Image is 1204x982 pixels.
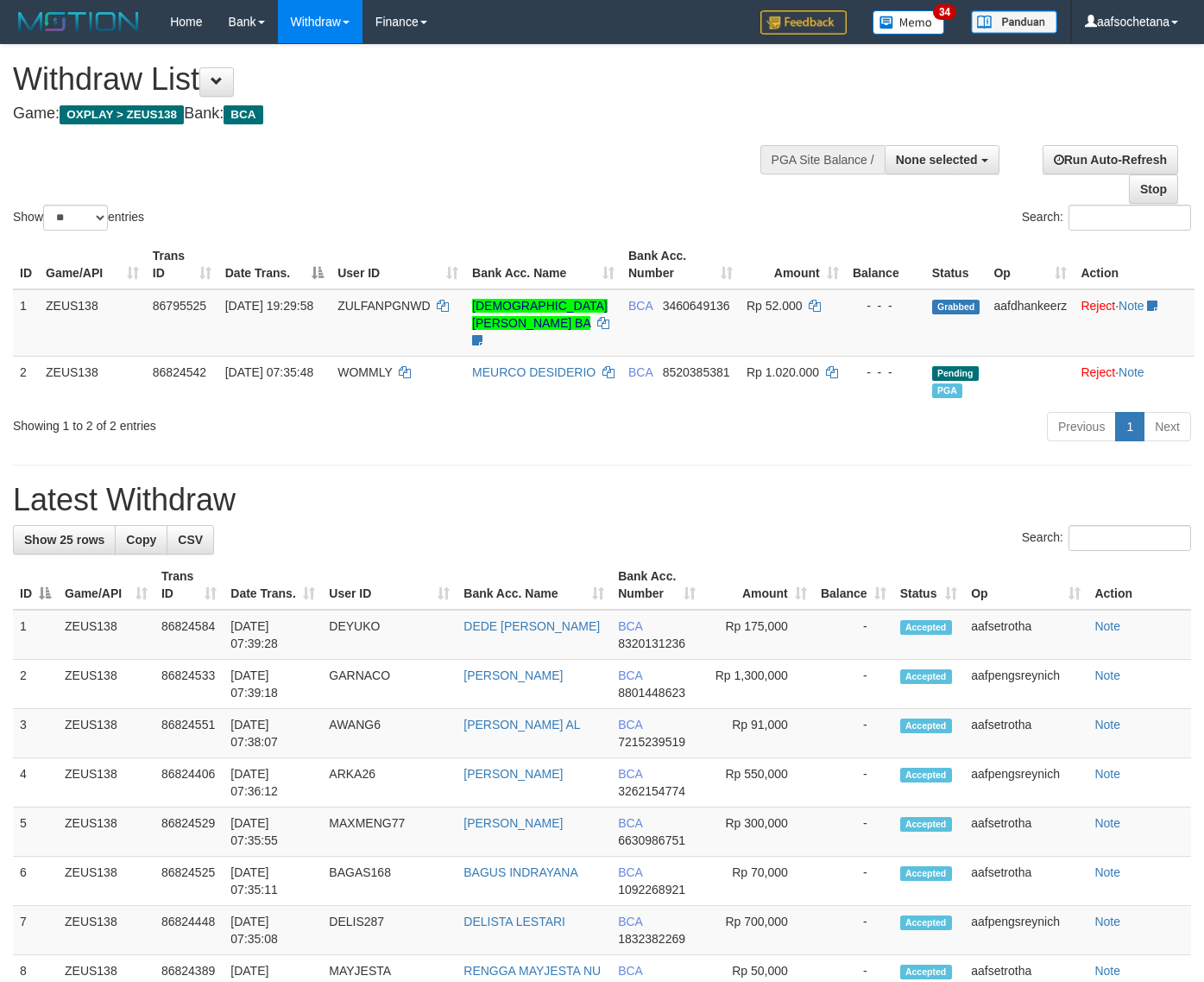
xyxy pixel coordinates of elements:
[703,709,813,758] td: Rp 91,000
[39,240,146,289] th: Game/API: activate to sort column ascending
[154,906,224,955] td: 86824448
[154,561,224,610] th: Trans ID: activate to sort column ascending
[900,817,952,832] span: Accepted
[13,709,58,758] td: 3
[58,610,154,660] td: ZEUS138
[154,660,224,709] td: 86824533
[115,525,167,554] a: Copy
[933,4,956,20] span: 34
[1022,525,1191,551] label: Search:
[58,660,154,709] td: ZEUS138
[13,525,116,554] a: Show 25 rows
[13,289,39,357] td: 1
[1115,412,1144,441] a: 1
[465,240,621,289] th: Bank Acc. Name: activate to sort column ascending
[618,932,685,946] span: Copy 1832382269 to clipboard
[463,718,580,732] a: [PERSON_NAME] AL
[13,240,39,289] th: ID
[154,709,224,758] td: 86824551
[747,299,803,313] span: Rp 52.000
[900,768,952,782] span: Accepted
[846,240,925,289] th: Balance
[964,709,1087,758] td: aafsetrotha
[1081,365,1115,379] a: Reject
[814,906,893,955] td: -
[987,289,1074,357] td: aafdhankeerz
[900,965,952,979] span: Accepted
[225,299,313,313] span: [DATE] 19:29:58
[618,735,685,749] span: Copy 7215239519 to clipboard
[964,758,1087,808] td: aafpengsreynich
[58,561,154,610] th: Game/API: activate to sort column ascending
[13,561,58,610] th: ID: activate to sort column descending
[618,767,642,781] span: BCA
[703,906,813,955] td: Rp 700,000
[618,883,685,896] span: Copy 1092268921 to clipboard
[167,525,214,554] a: CSV
[1074,356,1195,405] td: ·
[1043,145,1178,174] a: Run Auto-Refresh
[13,356,39,405] td: 2
[153,299,206,313] span: 86795525
[618,637,685,650] span: Copy 8320131236 to clipboard
[322,906,457,955] td: DELIS287
[13,857,58,906] td: 6
[900,915,952,930] span: Accepted
[154,610,224,660] td: 86824584
[60,105,184,124] span: OXPLAY > ZEUS138
[1094,915,1120,928] a: Note
[747,365,819,379] span: Rp 1.020.000
[224,105,262,124] span: BCA
[1022,205,1191,231] label: Search:
[1068,525,1191,551] input: Search:
[322,808,457,857] td: MAXMENG77
[224,906,322,955] td: [DATE] 07:35:08
[224,610,322,660] td: [DATE] 07:39:28
[896,153,978,167] span: None selected
[663,365,730,379] span: Copy 8520385381 to clipboard
[58,709,154,758] td: ZEUS138
[618,915,642,928] span: BCA
[58,906,154,955] td: ZEUS138
[1119,299,1144,313] a: Note
[760,10,847,35] img: Feedback.jpg
[1119,365,1144,379] a: Note
[39,289,146,357] td: ZEUS138
[932,383,962,398] span: Marked by aafpengsreynich
[885,145,999,174] button: None selected
[146,240,218,289] th: Trans ID: activate to sort column ascending
[900,669,952,684] span: Accepted
[932,300,980,314] span: Grabbed
[224,709,322,758] td: [DATE] 07:38:07
[814,758,893,808] td: -
[224,660,322,709] td: [DATE] 07:39:18
[153,365,206,379] span: 86824542
[1094,816,1120,830] a: Note
[224,758,322,808] td: [DATE] 07:36:12
[900,866,952,881] span: Accepted
[964,808,1087,857] td: aafsetrotha
[463,619,600,633] a: DEDE [PERSON_NAME]
[618,964,642,978] span: BCA
[814,857,893,906] td: -
[611,561,703,610] th: Bank Acc. Number: activate to sort column ascending
[1129,174,1178,204] a: Stop
[1074,289,1195,357] td: ·
[322,758,457,808] td: ARKA26
[463,767,563,781] a: [PERSON_NAME]
[703,857,813,906] td: Rp 70,000
[322,660,457,709] td: GARNACO
[13,906,58,955] td: 7
[618,619,642,633] span: BCA
[224,808,322,857] td: [DATE] 07:35:55
[13,205,144,231] label: Show entries
[1081,299,1115,313] a: Reject
[964,906,1087,955] td: aafpengsreynich
[628,365,652,379] span: BCA
[1144,412,1191,441] a: Next
[463,816,563,830] a: [PERSON_NAME]
[13,9,144,35] img: MOTION_logo.png
[760,145,885,174] div: PGA Site Balance /
[663,299,730,313] span: Copy 3460649136 to clipboard
[463,668,563,682] a: [PERSON_NAME]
